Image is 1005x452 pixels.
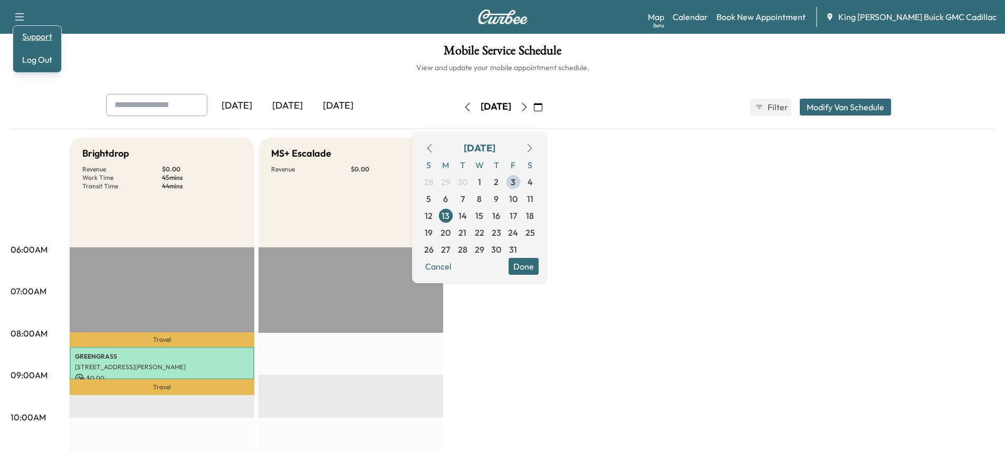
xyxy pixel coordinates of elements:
h5: Brightdrop [82,146,129,161]
div: [DATE] [313,94,363,118]
span: 17 [510,209,517,222]
p: Revenue [82,165,162,174]
p: 07:00AM [11,285,46,297]
button: Cancel [420,258,456,275]
span: 30 [491,243,501,256]
div: [DATE] [481,100,511,113]
span: 6 [443,193,448,205]
p: $ 0.00 [162,165,242,174]
button: Done [509,258,539,275]
p: Work Time [82,174,162,182]
button: Log Out [17,51,57,68]
p: Revenue [271,165,351,174]
p: [STREET_ADDRESS][PERSON_NAME] [75,363,249,371]
span: S [522,157,539,174]
span: 22 [475,226,484,239]
span: 23 [492,226,501,239]
button: Modify Van Schedule [800,99,891,116]
span: 14 [458,209,467,222]
span: 24 [508,226,518,239]
span: 15 [475,209,483,222]
a: Calendar [673,11,708,23]
span: 13 [442,209,449,222]
a: Support [17,30,57,43]
span: 8 [477,193,482,205]
h1: Mobile Service Schedule [11,44,994,62]
span: 29 [475,243,484,256]
div: [DATE] [262,94,313,118]
p: 10:00AM [11,411,46,424]
h5: MS+ Escalade [271,146,331,161]
span: 28 [458,243,467,256]
span: 28 [424,176,434,188]
span: 4 [528,176,533,188]
span: 2 [494,176,499,188]
span: 18 [526,209,534,222]
p: 06:00AM [11,243,47,256]
p: Travel [70,379,254,395]
p: 09:00AM [11,369,47,381]
span: T [454,157,471,174]
span: 21 [458,226,466,239]
p: 08:00AM [11,327,47,340]
p: Transit Time [82,182,162,190]
span: F [505,157,522,174]
h6: View and update your mobile appointment schedule. [11,62,994,73]
span: 27 [441,243,450,256]
span: 30 [457,176,467,188]
span: Filter [768,101,787,113]
span: 3 [511,176,515,188]
span: 20 [441,226,451,239]
span: 7 [461,193,465,205]
span: T [488,157,505,174]
span: 10 [509,193,518,205]
span: W [471,157,488,174]
span: King [PERSON_NAME] Buick GMC Cadillac [838,11,997,23]
span: 19 [425,226,433,239]
span: 5 [426,193,431,205]
span: 29 [441,176,451,188]
a: MapBeta [648,11,664,23]
div: [DATE] [212,94,262,118]
span: 26 [424,243,434,256]
div: Beta [653,22,664,30]
span: M [437,157,454,174]
p: GREENGRASS [75,352,249,361]
p: 44 mins [162,182,242,190]
span: S [420,157,437,174]
span: 12 [425,209,433,222]
p: $ 0.00 [75,373,249,383]
p: $ 0.00 [351,165,430,174]
img: Curbee Logo [477,9,528,24]
div: [DATE] [464,141,495,156]
span: 16 [492,209,500,222]
span: 11 [527,193,533,205]
p: 45 mins [162,174,242,182]
span: 1 [478,176,481,188]
button: Filter [750,99,791,116]
span: 25 [525,226,535,239]
a: Book New Appointment [716,11,806,23]
p: Travel [70,332,254,347]
span: 31 [509,243,517,256]
span: 9 [494,193,499,205]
